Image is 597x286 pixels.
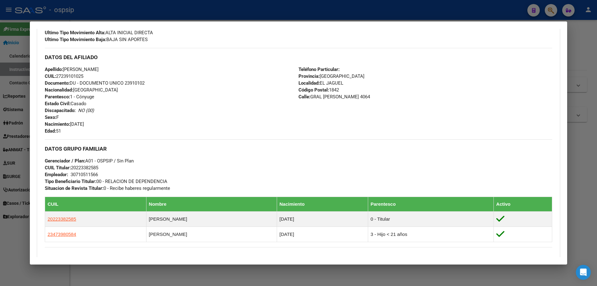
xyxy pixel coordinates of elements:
[45,80,70,86] strong: Documento:
[45,80,145,86] span: DU - DOCUMENTO UNICO 23910102
[71,171,98,178] div: 30710511566
[45,87,118,93] span: [GEOGRAPHIC_DATA]
[45,101,71,106] strong: Estado Civil:
[45,30,153,35] span: ALTA INICIAL DIRECTA
[45,101,86,106] span: Casado
[45,67,63,72] strong: Apellido:
[45,197,146,212] th: CUIL
[45,54,552,61] h3: DATOS DEL AFILIADO
[298,94,310,100] strong: Calle:
[45,165,98,171] span: 20223382585
[146,227,277,242] td: [PERSON_NAME]
[45,121,70,127] strong: Nacimiento:
[493,197,552,212] th: Activo
[146,197,277,212] th: Nombre
[45,128,61,134] span: 51
[298,67,340,72] strong: Teléfono Particular:
[298,73,364,79] span: [GEOGRAPHIC_DATA]
[45,179,96,184] strong: Tipo Beneficiario Titular:
[298,80,320,86] strong: Localidad:
[277,212,368,227] td: [DATE]
[45,158,134,164] span: A01 - OSPSIP / Sin Plan
[45,145,552,152] h3: DATOS GRUPO FAMILIAR
[45,73,56,79] strong: CUIL:
[298,87,329,93] strong: Código Postal:
[45,73,83,79] span: 27239101025
[368,197,493,212] th: Parentesco
[45,37,148,42] span: BAJA SIN APORTES
[298,87,339,93] span: 1842
[45,94,94,100] span: 1 - Cónyuge
[146,212,277,227] td: [PERSON_NAME]
[45,115,59,120] span: F
[277,197,368,212] th: Nacimiento
[45,179,167,184] span: 00 - RELACION DE DEPENDENCIA
[45,87,73,93] strong: Nacionalidad:
[298,94,370,100] span: GRAL [PERSON_NAME] 4064
[298,80,343,86] span: EL JAGUEL
[45,185,104,191] strong: Situacion de Revista Titular:
[78,108,94,113] i: NO (00)
[277,227,368,242] td: [DATE]
[368,212,493,227] td: 0 - Titular
[298,73,320,79] strong: Provincia:
[45,172,68,177] strong: Empleador:
[45,121,84,127] span: [DATE]
[45,30,105,35] strong: Ultimo Tipo Movimiento Alta:
[45,115,56,120] strong: Sexo:
[45,165,71,171] strong: CUIL Titular:
[45,94,70,100] strong: Parentesco:
[45,37,106,42] strong: Ultimo Tipo Movimiento Baja:
[45,128,56,134] strong: Edad:
[45,108,76,113] strong: Discapacitado:
[45,67,99,72] span: [PERSON_NAME]
[48,216,76,222] span: 20223382585
[48,232,76,237] span: 23473980584
[45,185,170,191] span: 0 - Recibe haberes regularmente
[368,227,493,242] td: 3 - Hijo < 21 años
[576,265,591,280] div: Open Intercom Messenger
[45,158,85,164] strong: Gerenciador / Plan:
